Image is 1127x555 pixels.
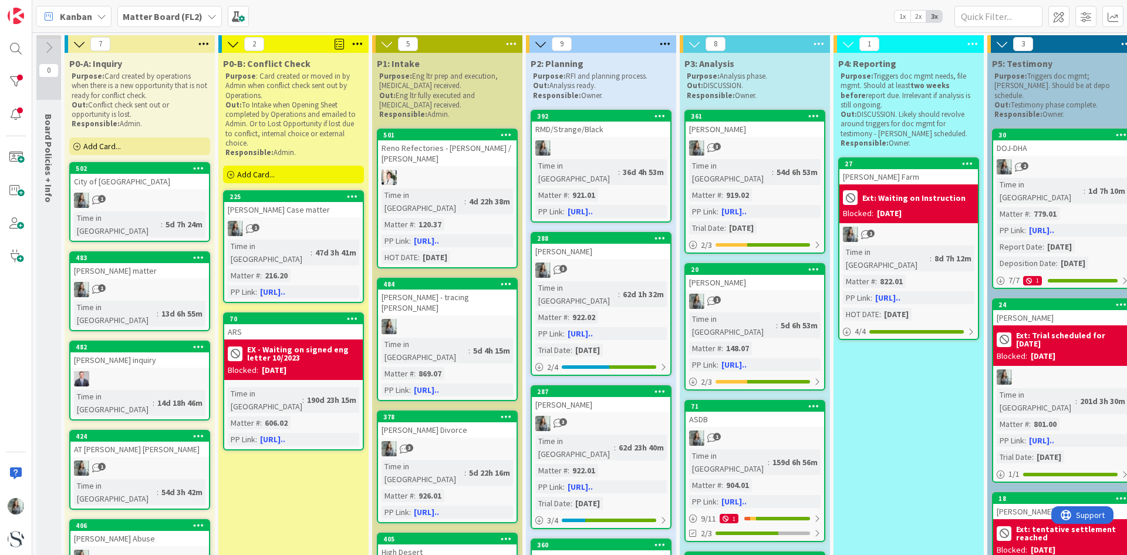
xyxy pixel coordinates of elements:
[838,157,979,340] a: 27[PERSON_NAME] FarmExt: Waiting on InstructionBlocked:[DATE]LGTime in [GEOGRAPHIC_DATA]:8d 7h 12...
[532,244,670,259] div: [PERSON_NAME]
[532,233,670,244] div: 288
[839,227,978,242] div: LG
[686,111,824,137] div: 361[PERSON_NAME]
[228,416,260,429] div: Matter #
[224,324,363,339] div: ARS
[383,131,517,139] div: 501
[224,191,363,202] div: 225
[154,396,205,409] div: 14d 18h 46m
[713,143,721,150] span: 3
[1029,225,1054,236] a: [URL]..
[378,319,517,334] div: LG
[721,206,747,217] a: [URL]..
[532,386,670,397] div: 287
[535,416,551,431] img: LG
[247,345,359,362] b: EX - Waiting on signed eng letter 10/2023
[684,263,825,391] a: 20[PERSON_NAME]LGTime in [GEOGRAPHIC_DATA]:5d 6h 53mMatter #:148.07PP Link:[URL]..2/3
[689,449,768,475] div: Time in [GEOGRAPHIC_DATA]
[701,376,712,388] span: 2 / 3
[721,342,723,355] span: :
[875,292,900,303] a: [URL]..
[717,358,718,371] span: :
[377,411,518,523] a: 378[PERSON_NAME] DivorceLGTime in [GEOGRAPHIC_DATA]:5d 22h 16mMatter #:926.01PP Link:[URL]..
[70,163,209,174] div: 502
[1024,434,1026,447] span: :
[74,211,161,237] div: Time in [GEOGRAPHIC_DATA]
[618,288,620,301] span: :
[532,386,670,412] div: 287[PERSON_NAME]
[997,350,1027,362] div: Blocked:
[532,360,670,375] div: 2/4
[416,367,444,380] div: 869.07
[686,412,824,427] div: ASDB
[563,205,565,218] span: :
[378,130,517,140] div: 501
[228,269,260,282] div: Matter #
[60,9,92,23] span: Kanban
[535,140,551,156] img: LG
[535,344,571,356] div: Trial Date
[98,195,106,203] span: 1
[416,218,444,231] div: 120.37
[537,112,670,120] div: 392
[70,431,209,457] div: 424AT [PERSON_NAME] [PERSON_NAME]
[260,269,262,282] span: :
[839,169,978,184] div: [PERSON_NAME] Farm
[843,207,873,220] div: Blocked:
[378,170,517,185] div: KT
[686,401,824,412] div: 71
[74,282,89,297] img: LG
[260,434,285,445] a: [URL]..
[535,435,614,460] div: Time in [GEOGRAPHIC_DATA]
[535,281,618,307] div: Time in [GEOGRAPHIC_DATA]
[531,232,672,376] a: 288[PERSON_NAME]LGTime in [GEOGRAPHIC_DATA]:62d 1h 32mMatter #:922.02PP Link:[URL]..Trial Date:[D...
[772,166,774,179] span: :
[1008,274,1020,287] span: 7 / 7
[302,393,304,406] span: :
[839,159,978,169] div: 27
[70,193,209,208] div: LG
[74,193,89,208] img: LG
[70,431,209,442] div: 424
[311,246,312,259] span: :
[843,245,930,271] div: Time in [GEOGRAPHIC_DATA]
[1031,418,1059,430] div: 801.00
[686,140,824,156] div: LG
[532,140,670,156] div: LG
[466,195,513,208] div: 4d 22h 38m
[997,257,1056,270] div: Deposition Date
[70,253,209,278] div: 483[PERSON_NAME] matter
[535,159,618,185] div: Time in [GEOGRAPHIC_DATA]
[532,111,670,137] div: 392RMD/Strange/Black
[420,251,450,264] div: [DATE]
[414,367,416,380] span: :
[228,387,302,413] div: Time in [GEOGRAPHIC_DATA]
[997,207,1029,220] div: Matter #
[1029,418,1031,430] span: :
[997,418,1029,430] div: Matter #
[997,224,1024,237] div: PP Link
[98,284,106,292] span: 1
[163,218,205,231] div: 5d 7h 24m
[997,240,1042,253] div: Report Date
[262,269,291,282] div: 216.20
[689,159,772,185] div: Time in [GEOGRAPHIC_DATA]
[382,251,418,264] div: HOT DATE
[69,341,210,421] a: 482[PERSON_NAME] inquiryJCTime in [GEOGRAPHIC_DATA]:14d 18h 46m
[1029,207,1031,220] span: :
[877,207,902,220] div: [DATE]
[1056,257,1058,270] span: :
[262,416,291,429] div: 606.02
[1031,207,1059,220] div: 779.01
[406,444,413,452] span: 3
[74,301,157,327] div: Time in [GEOGRAPHIC_DATA]
[620,166,667,179] div: 36d 4h 53m
[532,397,670,412] div: [PERSON_NAME]
[723,342,752,355] div: 148.07
[535,327,563,340] div: PP Link
[713,296,721,304] span: 1
[304,393,359,406] div: 190d 23h 15m
[686,238,824,253] div: 2/3
[378,412,517,422] div: 378
[563,327,565,340] span: :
